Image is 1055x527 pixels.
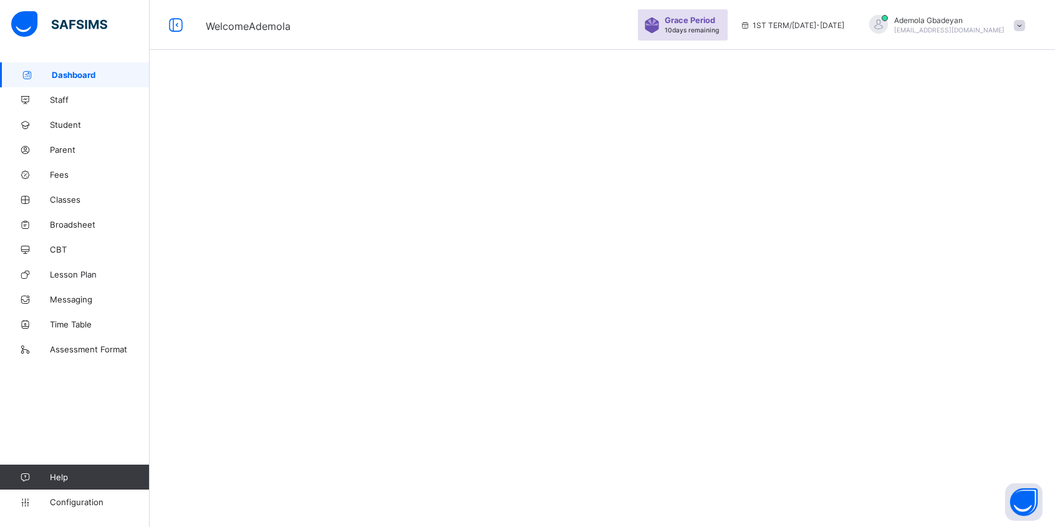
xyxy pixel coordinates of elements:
img: sticker-purple.71386a28dfed39d6af7621340158ba97.svg [644,17,660,33]
span: Configuration [50,497,149,507]
span: 10 days remaining [665,26,719,34]
span: Assessment Format [50,344,150,354]
span: Help [50,472,149,482]
button: Open asap [1005,483,1043,521]
span: Student [50,120,150,130]
span: Ademola Gbadeyan [894,16,1004,25]
span: Welcome Ademola [206,20,291,32]
span: Staff [50,95,150,105]
span: Lesson Plan [50,269,150,279]
span: Broadsheet [50,220,150,230]
span: Parent [50,145,150,155]
span: Fees [50,170,150,180]
span: Grace Period [665,16,715,25]
span: CBT [50,244,150,254]
span: Classes [50,195,150,205]
span: Dashboard [52,70,150,80]
span: Messaging [50,294,150,304]
span: session/term information [740,21,844,30]
div: AdemolaGbadeyan [857,15,1031,36]
img: safsims [11,11,107,37]
span: [EMAIL_ADDRESS][DOMAIN_NAME] [894,26,1004,34]
span: Time Table [50,319,150,329]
